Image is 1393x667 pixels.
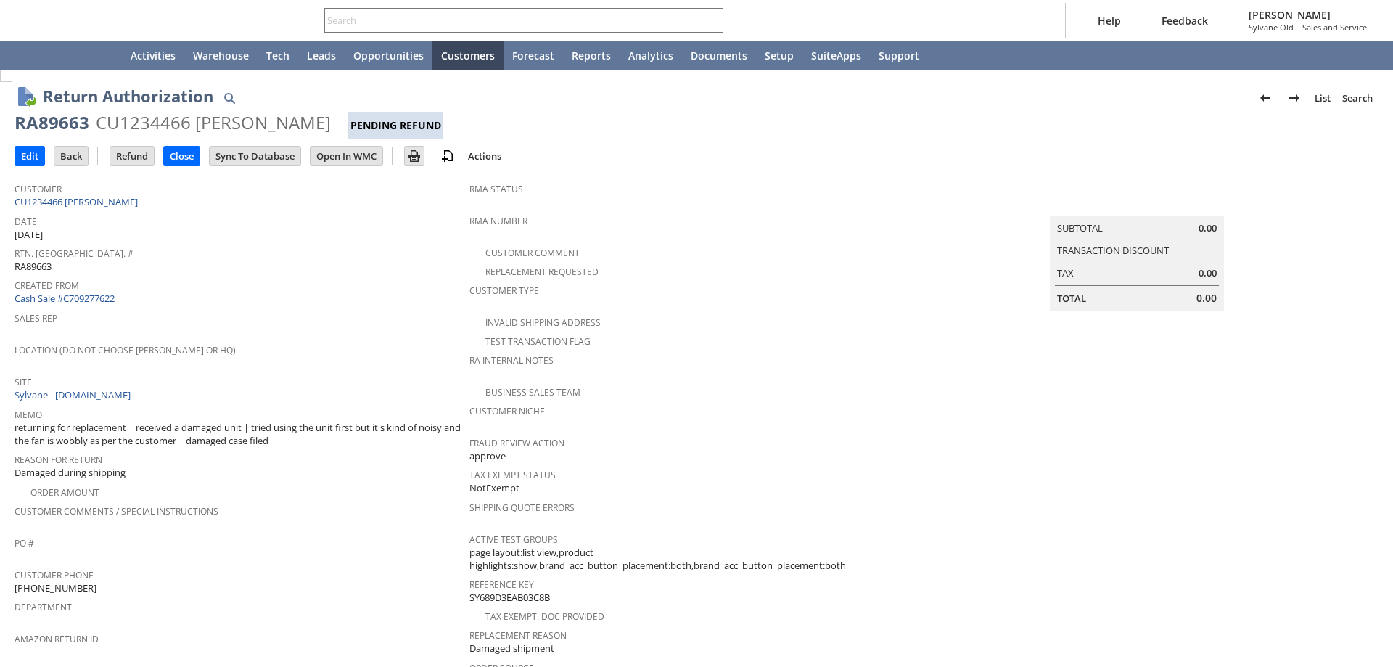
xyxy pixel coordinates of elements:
a: Subtotal [1057,221,1103,234]
span: Damaged during shipping [15,466,126,480]
a: Date [15,216,37,228]
span: Feedback [1162,14,1208,28]
span: Sylvane Old [1249,22,1294,33]
a: SuiteApps [802,41,870,70]
a: Opportunities [345,41,432,70]
span: Opportunities [353,49,424,62]
input: Print [405,147,424,165]
a: PO # [15,537,34,549]
span: approve [469,449,506,463]
h1: Return Authorization [43,84,213,108]
img: Quick Find [221,89,238,107]
span: RA89663 [15,260,52,274]
a: Reports [563,41,620,70]
img: Previous [1257,89,1274,107]
a: Tax Exempt. Doc Provided [485,610,604,623]
a: CU1234466 [PERSON_NAME] [15,195,141,208]
a: Tax [1057,266,1074,279]
span: 0.00 [1199,221,1217,235]
div: CU1234466 [PERSON_NAME] [96,111,331,134]
a: Customer Comments / Special Instructions [15,505,218,517]
a: Reference Key [469,578,534,591]
img: Next [1286,89,1303,107]
a: Activities [122,41,184,70]
a: Customer [15,183,62,195]
a: Documents [682,41,756,70]
span: Warehouse [193,49,249,62]
span: Analytics [628,49,673,62]
caption: Summary [1050,193,1224,216]
a: Customers [432,41,504,70]
a: Customer Type [469,285,539,297]
a: Sales Rep [15,312,57,324]
a: Reason For Return [15,454,102,466]
a: Active Test Groups [469,533,558,546]
a: Shipping Quote Errors [469,502,575,514]
a: Actions [462,150,507,163]
span: Activities [131,49,176,62]
span: Customers [441,49,495,62]
a: Leads [298,41,345,70]
svg: Search [703,12,720,29]
span: NotExempt [469,481,519,495]
a: Fraud Review Action [469,437,564,449]
a: Analytics [620,41,682,70]
a: Invalid Shipping Address [485,316,601,329]
span: [DATE] [15,228,43,242]
svg: Recent Records [26,46,44,64]
span: page layout:list view,product highlights:show,brand_acc_button_placement:both,brand_acc_button_pl... [469,546,917,573]
a: Created From [15,279,79,292]
a: Site [15,376,32,388]
svg: Shortcuts [61,46,78,64]
span: 0.00 [1199,266,1217,280]
span: SY689D3EAB03C8B [469,591,550,605]
a: Customer Comment [485,247,580,259]
svg: Home [96,46,113,64]
a: Department [15,601,72,613]
input: Open In WMC [311,147,382,165]
a: Replacement reason [469,629,567,642]
span: - [1297,22,1299,33]
a: Memo [15,409,42,421]
span: Damaged shipment [469,642,554,655]
a: Recent Records [17,41,52,70]
input: Back [54,147,88,165]
span: returning for replacement | received a damaged unit | tried using the unit first but it's kind of... [15,421,462,448]
span: Forecast [512,49,554,62]
span: Documents [691,49,747,62]
a: Amazon Return ID [15,633,99,645]
a: Setup [756,41,802,70]
a: Tax Exempt Status [469,469,556,481]
span: Setup [765,49,794,62]
span: SuiteApps [811,49,861,62]
span: Help [1098,14,1121,28]
span: Tech [266,49,289,62]
a: RMA Status [469,183,523,195]
a: Warehouse [184,41,258,70]
a: Test Transaction Flag [485,335,591,348]
a: Tech [258,41,298,70]
img: Print [406,147,423,165]
a: Business Sales Team [485,386,580,398]
span: [PERSON_NAME] [1249,8,1367,22]
a: RA Internal Notes [469,354,554,367]
a: Transaction Discount [1057,244,1169,257]
img: add-record.svg [439,147,456,165]
span: Support [879,49,919,62]
div: RA89663 [15,111,89,134]
input: Close [164,147,200,165]
a: Customer Phone [15,569,94,581]
div: Shortcuts [52,41,87,70]
a: Order Amount [30,486,99,499]
a: Customer Niche [469,405,545,417]
a: List [1309,86,1336,110]
a: Support [870,41,928,70]
span: [PHONE_NUMBER] [15,581,96,595]
div: Pending Refund [348,112,443,139]
span: Leads [307,49,336,62]
input: Sync To Database [210,147,300,165]
input: Refund [110,147,154,165]
span: 0.00 [1196,291,1217,306]
a: Forecast [504,41,563,70]
input: Edit [15,147,44,165]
